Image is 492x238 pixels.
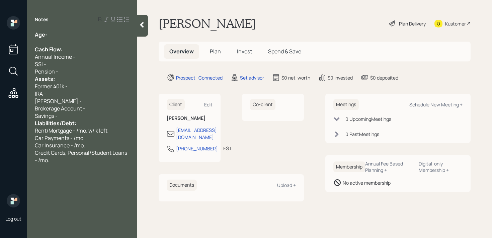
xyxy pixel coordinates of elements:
div: [EMAIL_ADDRESS][DOMAIN_NAME] [176,127,217,141]
h6: Membership [333,161,365,173]
div: No active membership [343,179,391,186]
span: Credit Cards, Personal/Student Loans - /mo. [35,149,128,164]
span: Car Payments - /mo. [35,134,85,142]
div: EST [223,145,232,152]
span: Car Insurance - /mo. [35,142,85,149]
span: Assets: [35,75,55,83]
div: Prospect · Connected [176,74,223,81]
div: Upload + [277,182,296,188]
h6: [PERSON_NAME] [167,115,213,121]
h6: Co-client [250,99,275,110]
span: Pension - [35,68,58,75]
span: Age: [35,31,47,38]
img: retirable_logo.png [7,194,20,207]
div: Annual Fee Based Planning + [365,160,413,173]
div: $0 deposited [370,74,398,81]
label: Notes [35,16,49,23]
h6: Meetings [333,99,359,110]
span: Brokerage Account - [35,105,85,112]
div: Schedule New Meeting + [409,101,463,108]
span: Rent/Mortgage - /mo. w/ k left [35,127,107,134]
span: Spend & Save [268,48,301,55]
div: Kustomer [445,20,466,27]
div: Edit [204,101,213,108]
span: Invest [237,48,252,55]
div: $0 invested [328,74,353,81]
span: Cash Flow: [35,46,63,53]
h6: Documents [167,180,197,191]
span: Former 401k - [35,83,68,90]
span: Plan [210,48,221,55]
span: IRA - [35,90,46,97]
div: Set advisor [240,74,264,81]
div: [PHONE_NUMBER] [176,145,218,152]
span: Liabilities/Debt: [35,120,76,127]
span: Savings - [35,112,58,120]
div: Digital-only Membership + [419,160,463,173]
span: Annual Income - [35,53,75,60]
div: Plan Delivery [399,20,426,27]
h1: [PERSON_NAME] [159,16,256,31]
span: SSI - [35,60,46,68]
span: [PERSON_NAME] - [35,97,82,105]
div: $0 net-worth [281,74,310,81]
div: 0 Upcoming Meeting s [345,115,391,123]
div: Log out [5,216,21,222]
h6: Client [167,99,185,110]
span: Overview [169,48,194,55]
div: 0 Past Meeting s [345,131,379,138]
